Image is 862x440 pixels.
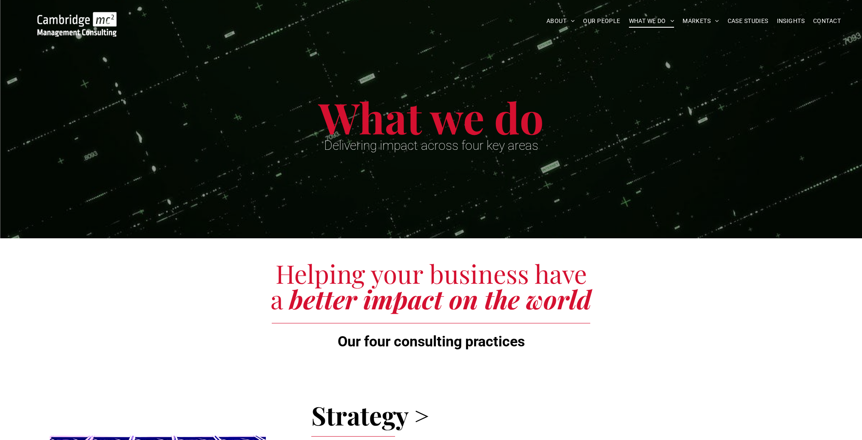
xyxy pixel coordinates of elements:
[270,256,587,316] span: Helping your business have a
[338,333,525,350] span: Our four consulting practices
[311,398,429,432] span: Strategy >
[773,14,809,28] a: INSIGHTS
[324,138,538,153] span: Delivering impact across four key areas
[319,89,544,145] span: What we do
[579,14,624,28] a: OUR PEOPLE
[37,12,117,37] img: Go to Homepage
[809,14,845,28] a: CONTACT
[678,14,723,28] a: MARKETS
[723,14,773,28] a: CASE STUDIES
[625,14,679,28] a: WHAT WE DO
[542,14,579,28] a: ABOUT
[289,282,592,316] span: better impact on the world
